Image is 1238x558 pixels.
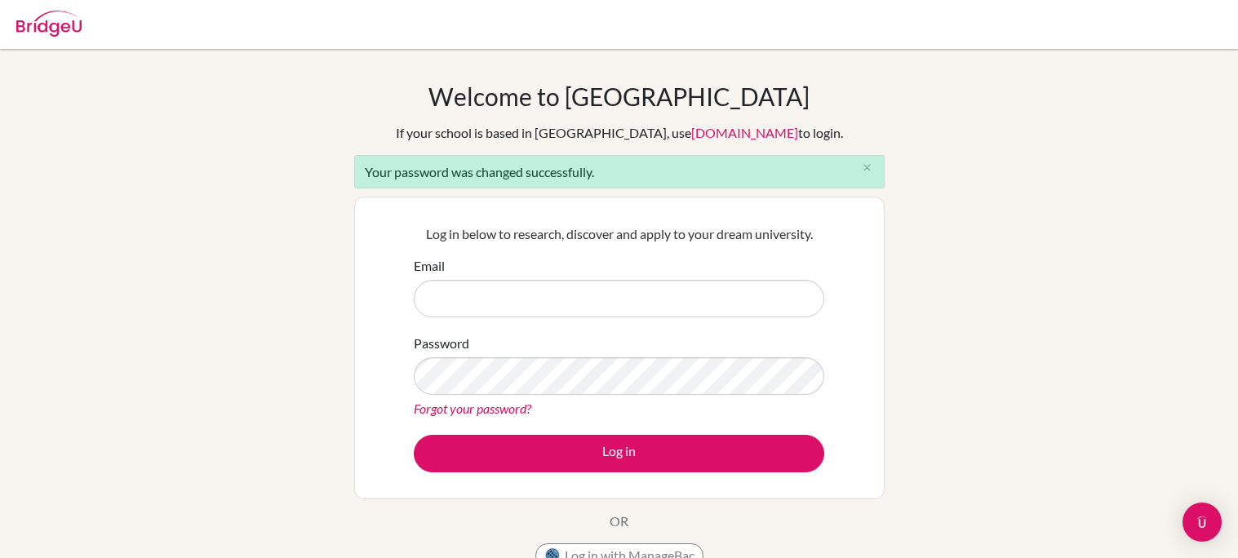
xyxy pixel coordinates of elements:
button: Close [851,156,884,180]
div: If your school is based in [GEOGRAPHIC_DATA], use to login. [396,123,843,143]
div: Open Intercom Messenger [1183,503,1222,542]
i: close [861,162,873,174]
img: Bridge-U [16,11,82,37]
p: OR [610,511,628,531]
h1: Welcome to [GEOGRAPHIC_DATA] [428,82,810,111]
label: Password [414,334,469,353]
p: Log in below to research, discover and apply to your dream university. [414,224,824,244]
div: Your password was changed successfully. [354,155,885,188]
button: Log in [414,435,824,472]
a: Forgot your password? [414,401,531,416]
label: Email [414,256,445,276]
a: [DOMAIN_NAME] [691,125,798,140]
